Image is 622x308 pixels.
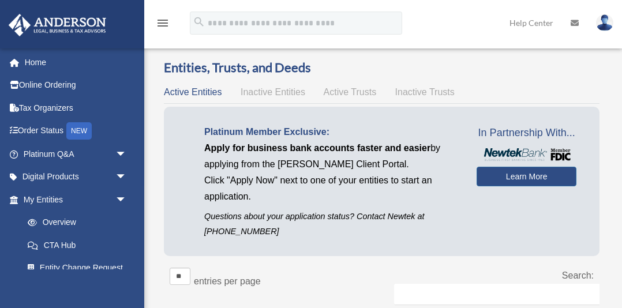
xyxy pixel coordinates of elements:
[477,124,576,142] span: In Partnership With...
[8,142,144,166] a: Platinum Q&Aarrow_drop_down
[193,16,205,28] i: search
[596,14,613,31] img: User Pic
[8,74,144,97] a: Online Ordering
[5,14,110,36] img: Anderson Advisors Platinum Portal
[204,124,459,140] p: Platinum Member Exclusive:
[204,209,459,238] p: Questions about your application status? Contact Newtek at [PHONE_NUMBER]
[477,167,576,186] a: Learn More
[164,59,599,77] h3: Entities, Trusts, and Deeds
[115,166,138,189] span: arrow_drop_down
[8,188,138,211] a: My Entitiesarrow_drop_down
[562,271,594,280] label: Search:
[8,51,144,74] a: Home
[204,172,459,205] p: Click "Apply Now" next to one of your entities to start an application.
[8,119,144,143] a: Order StatusNEW
[482,148,571,161] img: NewtekBankLogoSM.png
[16,234,138,257] a: CTA Hub
[115,142,138,166] span: arrow_drop_down
[66,122,92,140] div: NEW
[204,140,459,172] p: by applying from the [PERSON_NAME] Client Portal.
[164,87,222,97] span: Active Entities
[324,87,377,97] span: Active Trusts
[8,166,144,189] a: Digital Productsarrow_drop_down
[8,96,144,119] a: Tax Organizers
[395,87,455,97] span: Inactive Trusts
[156,16,170,30] i: menu
[16,211,133,234] a: Overview
[156,20,170,30] a: menu
[16,257,138,280] a: Entity Change Request
[115,188,138,212] span: arrow_drop_down
[241,87,305,97] span: Inactive Entities
[204,143,430,153] span: Apply for business bank accounts faster and easier
[194,276,261,286] label: entries per page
